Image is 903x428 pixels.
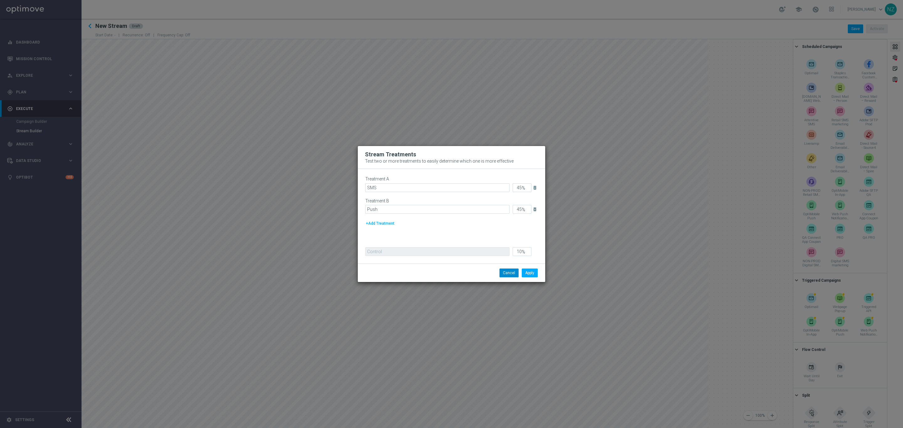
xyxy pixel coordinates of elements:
[532,206,540,213] button: delete_forever
[499,269,519,277] button: Cancel
[365,176,389,182] label: Treatment A
[532,207,537,212] i: delete_forever
[365,151,416,158] span: Stream Treatments
[365,159,514,164] span: Test two or more treatments to easily determine which one is more effective
[522,269,538,277] button: Apply
[365,183,510,192] input: Enter a unique Treatment name
[365,205,510,214] input: Enter a unique Treatment name
[532,184,540,191] button: delete_forever
[365,198,389,204] label: Treatment B
[365,220,395,227] button: +Add Treatment
[532,185,537,190] i: delete_forever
